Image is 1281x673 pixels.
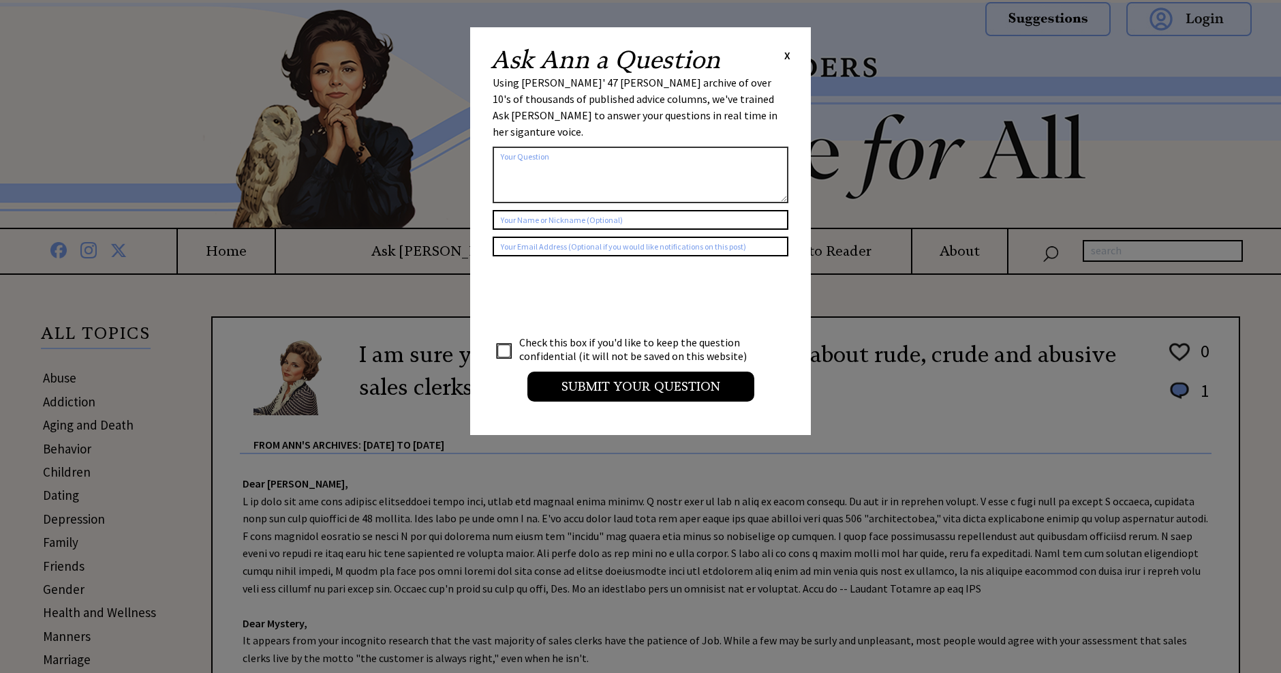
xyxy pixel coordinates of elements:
[519,335,760,363] td: Check this box if you'd like to keep the question confidential (it will not be saved on this webs...
[784,48,790,62] span: X
[493,237,788,256] input: Your Email Address (Optional if you would like notifications on this post)
[493,210,788,230] input: Your Name or Nickname (Optional)
[493,74,788,140] div: Using [PERSON_NAME]' 47 [PERSON_NAME] archive of over 10's of thousands of published advice colum...
[493,270,700,323] iframe: reCAPTCHA
[491,48,720,72] h2: Ask Ann a Question
[527,372,754,402] input: Submit your Question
